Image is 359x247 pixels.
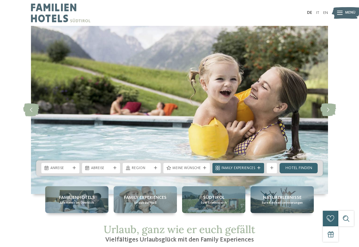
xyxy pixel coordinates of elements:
a: EN [323,11,328,15]
span: Abreise [91,166,111,171]
a: Welche Family Experiences wählt ihr? Familienhotels Alle Hotels im Überblick [45,186,108,213]
a: Hotel finden [280,163,318,173]
span: Menü [345,10,355,16]
span: Naturerlebnisse [263,194,302,201]
a: Welche Family Experiences wählt ihr? Südtirol Euer Erlebnisreich [182,186,245,213]
a: IT [316,11,319,15]
span: Urlaub, ganz wie er euch gefällt [104,223,255,236]
a: DE [307,11,312,15]
span: Eure Kindheitserinnerungen [262,201,303,205]
span: Südtirol [203,194,225,201]
img: Welche Family Experiences wählt ihr? [31,26,328,194]
span: Familienhotels [59,194,95,201]
span: Meine Wünsche [172,166,201,171]
span: Region [132,166,152,171]
span: Family Experiences [124,194,167,201]
span: Urlaub auf Maß [134,201,157,205]
span: Vielfältiges Urlaubsglück mit den Family Experiences [105,237,254,243]
a: Welche Family Experiences wählt ihr? Naturerlebnisse Eure Kindheitserinnerungen [251,186,314,213]
span: Anreise [50,166,70,171]
span: Alle Hotels im Überblick [60,201,94,205]
span: Euer Erlebnisreich [201,201,227,205]
a: Welche Family Experiences wählt ihr? Family Experiences Urlaub auf Maß [114,186,177,213]
span: Family Experiences [221,166,255,171]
